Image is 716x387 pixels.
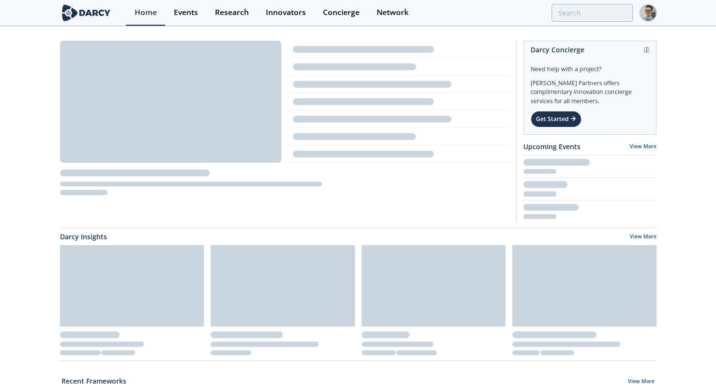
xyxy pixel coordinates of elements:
[60,232,107,242] a: Darcy Insights
[323,9,360,16] div: Concierge
[630,143,656,150] a: View More
[675,348,706,377] iframe: chat widget
[377,9,409,16] div: Network
[630,233,656,242] a: View More
[135,9,157,16] div: Home
[628,378,655,387] a: View More
[215,9,249,16] div: Research
[644,47,649,52] img: information.svg
[531,111,581,127] div: Get Started
[640,4,656,21] img: Profile
[61,376,126,386] a: Recent Frameworks
[531,58,649,74] div: Need help with a project?
[523,141,580,152] a: Upcoming Events
[531,41,649,58] div: Darcy Concierge
[551,4,633,22] input: Advanced Search
[266,9,306,16] div: Innovators
[60,4,113,21] img: logo-wide.svg
[531,74,649,106] div: [PERSON_NAME] Partners offers complimentary innovation concierge services for all members.
[174,9,198,16] div: Events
